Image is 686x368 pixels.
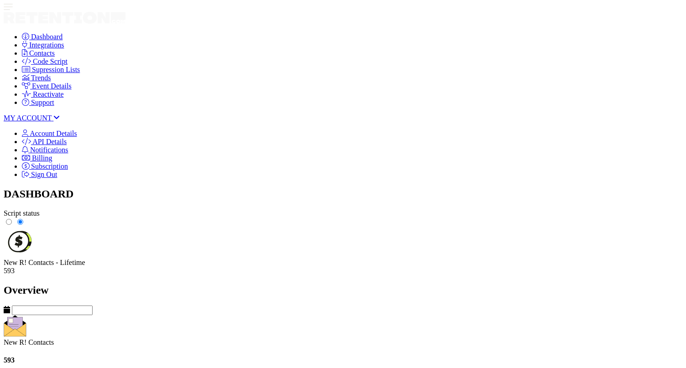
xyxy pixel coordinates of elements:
a: Sign Out [22,171,57,178]
span: API Details [32,138,67,145]
a: Dashboard [22,33,62,41]
span: Reactivate [33,90,64,98]
span: Code Script [33,57,68,65]
a: Subscription [22,162,68,170]
a: Billing [22,154,52,162]
a: Code Script [22,57,68,65]
h2: DASHBOARD [4,188,682,200]
div: 593 [4,267,682,275]
div: New R! Contacts - Lifetime [4,259,682,267]
a: Supression Lists [22,66,80,73]
span: Support [31,98,54,106]
h2: Overview [4,284,682,296]
span: MY ACCOUNT [4,114,52,122]
a: Support [22,98,54,106]
a: Account Details [22,130,77,137]
a: Event Details [22,82,72,90]
span: Subscription [31,162,68,170]
a: Reactivate [22,90,64,98]
span: Event Details [32,82,72,90]
a: MY ACCOUNT [4,114,60,122]
div: New R! Contacts [4,315,682,347]
a: Trends [22,74,51,82]
h4: 593 [4,356,682,364]
span: Contacts [29,49,55,57]
span: Sign Out [31,171,57,178]
span: Trends [31,74,51,82]
span: Script status [4,209,40,217]
img: fa-envelope-19ae18322b30453b285274b1b8af3d052b27d846a4fbe8435d1a52b978f639a2.png [4,315,26,337]
span: Supression Lists [32,66,80,73]
a: Notifications [22,146,68,154]
span: Integrations [29,41,64,49]
img: Retention.com [4,12,125,24]
span: Notifications [30,146,68,154]
img: dollar-coin-05c43ed7efb7bc0c12610022525b4bbbb207c7efeef5aecc26f025e68dcafac9.png [4,227,34,257]
span: Dashboard [31,33,62,41]
a: Contacts [22,49,55,57]
span: Billing [32,154,52,162]
a: API Details [22,138,67,145]
a: Integrations [22,41,64,49]
span: Account Details [30,130,77,137]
